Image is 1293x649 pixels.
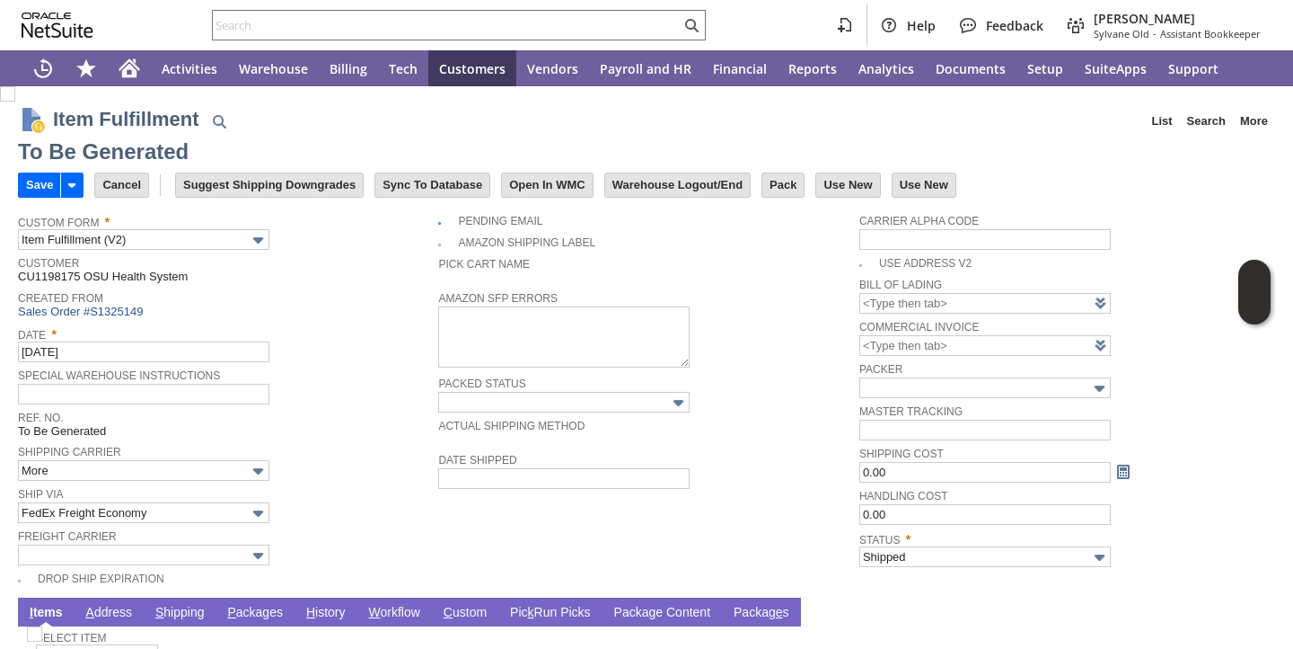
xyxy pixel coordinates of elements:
a: Package Content [610,605,715,622]
span: Customers [439,60,506,77]
input: Suggest Shipping Downgrades [176,173,363,197]
a: Items [25,605,67,622]
a: Reports [778,50,848,86]
input: Sync To Database [375,173,489,197]
a: Unrolled view on [1243,601,1264,623]
span: Setup [1027,60,1063,77]
a: Workflow [365,605,425,622]
div: To Be Generated [18,138,189,166]
a: Date [18,329,46,342]
a: Search [1180,107,1233,136]
input: Pack [762,173,804,197]
span: W [369,605,381,619]
span: k [528,605,534,619]
a: Warehouse [228,50,319,86]
img: More Options [248,461,268,482]
a: Calculate [1113,462,1133,482]
span: Payroll and HR [600,60,691,77]
a: Drop Ship Expiration [38,573,164,585]
span: I [30,605,33,619]
span: Analytics [858,60,914,77]
a: Customer [18,257,79,270]
span: To Be Generated [18,424,106,438]
a: Sales Order #S1325149 [18,305,147,318]
a: Packages [223,605,287,622]
span: Support [1168,60,1218,77]
a: Documents [925,50,1016,86]
input: Save [19,173,60,197]
span: Reports [788,60,837,77]
span: e [776,605,783,619]
a: Shipping Cost [859,448,944,460]
a: Freight Carrier [18,530,117,543]
input: Shipped [859,547,1111,567]
img: More Options [248,503,268,524]
a: Activities [151,50,228,86]
a: Pick Cart Name [438,258,530,271]
div: Shortcuts [65,50,108,86]
a: Custom [439,605,491,622]
a: Status [859,534,901,547]
img: More Options [668,393,689,413]
a: Carrier Alpha Code [859,215,979,227]
a: Financial [702,50,778,86]
input: Open In WMC [502,173,593,197]
svg: Home [119,58,140,79]
span: Financial [713,60,767,77]
input: FedEx Freight Economy [18,502,269,523]
img: More Options [248,546,268,566]
a: Recent Records [22,50,65,86]
a: Shipping Carrier [18,446,121,458]
input: <Type then tab> [859,335,1111,356]
span: Oracle Guided Learning Widget. To move around, please hold and drag [1238,293,1271,325]
span: - [1153,27,1157,40]
a: Master Tracking [859,405,963,418]
span: SuiteApps [1085,60,1147,77]
span: C [444,605,453,619]
img: More Options [248,230,268,251]
a: Packer [859,363,902,376]
a: Packages [729,605,794,622]
a: Created From [18,292,103,305]
a: Commercial Invoice [859,321,980,333]
img: More Options [1089,547,1110,568]
a: Actual Shipping Method [438,420,585,432]
a: Payroll and HR [589,50,702,86]
a: Packed Status [438,378,525,390]
a: Select Item [36,632,106,645]
a: PickRun Picks [506,605,594,622]
a: Billing [319,50,378,86]
span: Tech [389,60,418,77]
svg: logo [22,13,93,38]
a: Handling Cost [859,490,948,502]
input: Use New [893,173,955,197]
a: Setup [1016,50,1074,86]
input: Search [213,14,681,36]
a: Custom Form [18,217,99,229]
a: Shipping [151,605,209,622]
span: CU1198175 OSU Health System [18,270,188,284]
a: Amazon SFP Errors [438,292,557,305]
h1: Item Fulfillment [53,104,199,134]
svg: Shortcuts [75,58,97,79]
a: Bill Of Lading [859,279,942,291]
a: More [1233,107,1275,136]
a: Support [1157,50,1229,86]
a: Date Shipped [438,454,516,467]
input: More [18,460,269,481]
span: P [227,605,235,619]
iframe: Click here to launch Oracle Guided Learning Help Panel [1238,260,1271,324]
a: Special Warehouse Instructions [18,369,220,382]
a: Ref. No. [18,412,64,424]
a: Customers [428,50,516,86]
a: Vendors [516,50,589,86]
span: Help [907,17,936,34]
a: Address [82,605,136,622]
img: Quick Find [208,111,230,132]
span: S [155,605,163,619]
span: g [649,605,656,619]
a: Analytics [848,50,925,86]
input: <Type then tab> [859,293,1111,314]
svg: Recent Records [32,58,54,79]
span: Sylvane Old [1094,27,1149,40]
